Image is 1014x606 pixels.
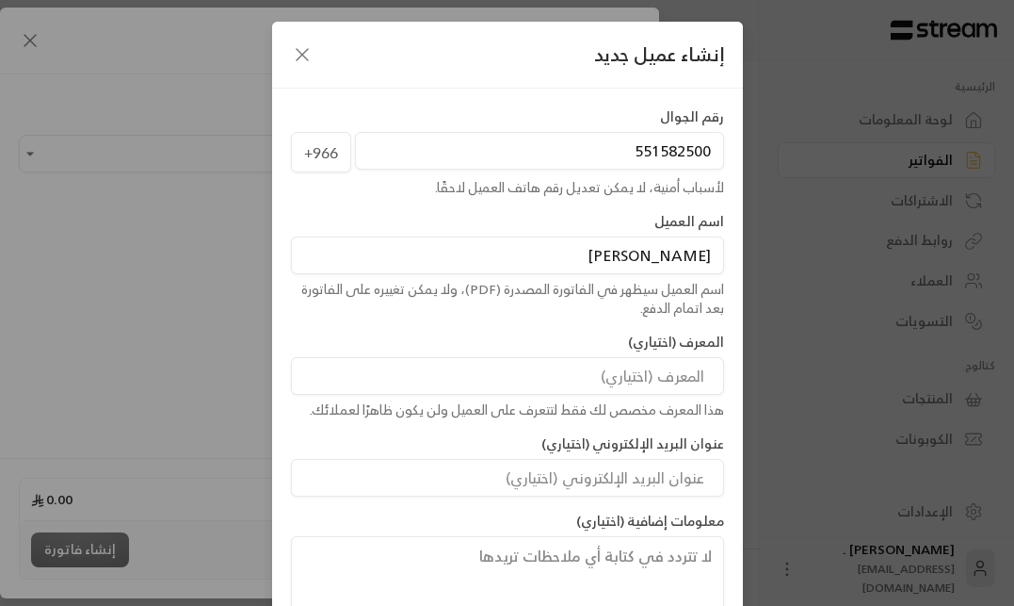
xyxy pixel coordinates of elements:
span: +966 [291,132,351,173]
input: المعرف (اختياري) [291,357,724,395]
label: المعرف (اختياري) [628,333,724,352]
label: رقم الجوال [660,107,724,126]
input: اسم العميل [291,237,724,274]
span: إنشاء عميل جديد [594,41,724,69]
label: عنوان البريد الإلكتروني (اختياري) [541,434,724,453]
input: عنوان البريد الإلكتروني (اختياري) [291,459,724,497]
div: لأسباب أمنية، لا يمكن تعديل رقم هاتف العميل لاحقًا. [291,178,724,197]
input: رقم الجوال [355,132,724,170]
div: اسم العميل سيظهر في الفاتورة المصدرة (PDF)، ولا يمكن تغييره على الفاتورة بعد اتمام الدفع. [291,280,724,318]
label: اسم العميل [654,212,724,231]
label: معلومات إضافية (اختياري) [576,512,724,531]
div: هذا المعرف مخصص لك فقط لتتعرف على العميل ولن يكون ظاهرًا لعملائك. [291,401,724,419]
